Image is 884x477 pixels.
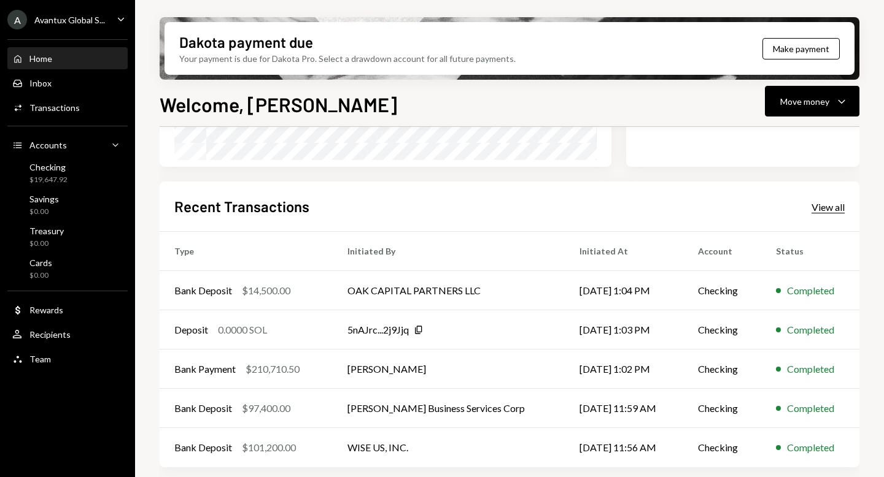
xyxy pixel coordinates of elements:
div: Cards [29,258,52,268]
div: $0.00 [29,207,59,217]
div: Completed [787,440,834,455]
div: Transactions [29,102,80,113]
a: Inbox [7,72,128,94]
a: Savings$0.00 [7,190,128,219]
div: Completed [787,401,834,416]
td: [PERSON_NAME] [333,349,564,389]
a: Recipients [7,323,128,345]
a: Team [7,348,128,370]
div: A [7,10,27,29]
td: Checking [683,428,761,467]
a: Rewards [7,299,128,321]
div: Checking [29,162,68,172]
div: Completed [787,322,834,337]
th: Initiated At [565,232,684,271]
div: Your payment is due for Dakota Pro. Select a drawdown account for all future payments. [179,52,516,65]
div: Inbox [29,78,52,88]
div: Bank Deposit [174,283,232,298]
td: [DATE] 1:04 PM [565,271,684,310]
a: Cards$0.00 [7,254,128,283]
a: Accounts [7,134,128,156]
div: Accounts [29,140,67,150]
div: $14,500.00 [242,283,290,298]
div: $97,400.00 [242,401,290,416]
div: Savings [29,194,59,204]
td: [PERSON_NAME] Business Services Corp [333,389,564,428]
td: [DATE] 11:56 AM [565,428,684,467]
div: Treasury [29,226,64,236]
td: Checking [683,271,761,310]
div: $0.00 [29,238,64,249]
div: Avantux Global S... [34,15,105,25]
button: Make payment [762,38,840,59]
th: Status [761,232,859,271]
div: Recipients [29,329,71,340]
div: Dakota payment due [179,32,313,52]
div: Home [29,53,52,64]
td: [DATE] 1:02 PM [565,349,684,389]
td: Checking [683,349,761,389]
div: Move money [780,95,829,108]
h2: Recent Transactions [174,196,309,216]
div: $101,200.00 [242,440,296,455]
div: Deposit [174,322,208,337]
td: OAK CAPITAL PARTNERS LLC [333,271,564,310]
div: Rewards [29,305,63,315]
td: [DATE] 11:59 AM [565,389,684,428]
div: $210,710.50 [246,362,300,376]
div: Bank Payment [174,362,236,376]
a: View all [812,200,845,213]
div: Completed [787,283,834,298]
th: Type [160,232,333,271]
div: View all [812,201,845,213]
h1: Welcome, [PERSON_NAME] [160,92,397,116]
button: Move money [765,86,859,116]
th: Initiated By [333,232,564,271]
div: 0.0000 SOL [218,322,267,337]
th: Account [683,232,761,271]
td: [DATE] 1:03 PM [565,310,684,349]
a: Treasury$0.00 [7,222,128,251]
a: Checking$19,647.92 [7,158,128,188]
div: Team [29,354,51,364]
a: Transactions [7,96,128,118]
a: Home [7,47,128,69]
div: Bank Deposit [174,440,232,455]
div: Bank Deposit [174,401,232,416]
td: Checking [683,389,761,428]
td: WISE US, INC. [333,428,564,467]
div: 5nAJrc...2j9Jjq [347,322,409,337]
div: Completed [787,362,834,376]
td: Checking [683,310,761,349]
div: $0.00 [29,270,52,281]
div: $19,647.92 [29,175,68,185]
